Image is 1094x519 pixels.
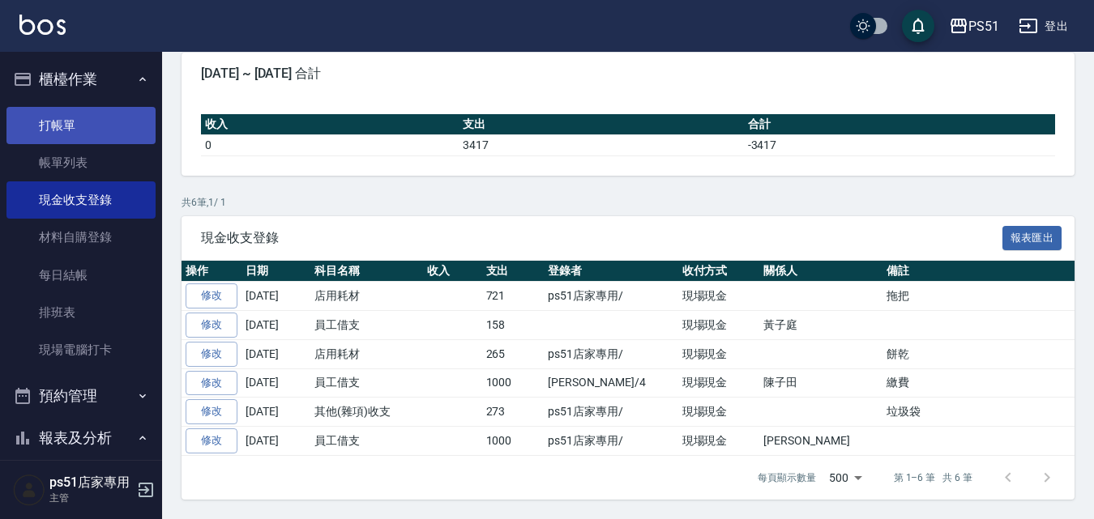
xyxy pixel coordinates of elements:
[310,427,423,456] td: 員工借支
[482,261,545,282] th: 支出
[6,294,156,331] a: 排班表
[544,368,677,398] td: [PERSON_NAME]/4
[678,339,760,368] td: 現場現金
[310,261,423,282] th: 科目名稱
[6,58,156,100] button: 櫃檯作業
[902,10,934,42] button: save
[310,339,423,368] td: 店用耗材
[6,257,156,294] a: 每日結帳
[241,311,310,340] td: [DATE]
[310,398,423,427] td: 其他(雜項)收支
[678,427,760,456] td: 現場現金
[201,230,1002,246] span: 現金收支登錄
[19,15,66,35] img: Logo
[201,66,1055,82] span: [DATE] ~ [DATE] 合計
[544,261,677,282] th: 登錄者
[310,282,423,311] td: 店用耗材
[544,339,677,368] td: ps51店家專用/
[459,134,743,155] td: 3417
[744,134,1055,155] td: -3417
[6,144,156,181] a: 帳單列表
[894,470,972,485] p: 第 1–6 筆 共 6 筆
[241,261,310,282] th: 日期
[201,134,459,155] td: 0
[678,282,760,311] td: 現場現金
[1002,226,1062,251] button: 報表匯出
[6,107,156,144] a: 打帳單
[186,399,237,424] a: 修改
[6,219,156,256] a: 材料自購登錄
[942,10,1006,43] button: PS51
[759,427,882,456] td: [PERSON_NAME]
[182,195,1075,210] p: 共 6 筆, 1 / 1
[678,398,760,427] td: 現場現金
[241,368,310,398] td: [DATE]
[310,311,423,340] td: 員工借支
[759,261,882,282] th: 關係人
[201,114,459,135] th: 收入
[6,181,156,219] a: 現金收支登錄
[678,261,760,282] th: 收付方式
[186,428,237,453] a: 修改
[1012,11,1075,41] button: 登出
[482,427,545,456] td: 1000
[186,313,237,338] a: 修改
[423,261,482,282] th: 收入
[544,427,677,456] td: ps51店家專用/
[678,368,760,398] td: 現場現金
[823,456,868,500] div: 500
[759,368,882,398] td: 陳子田
[1002,229,1062,245] a: 報表匯出
[482,339,545,368] td: 265
[241,398,310,427] td: [DATE]
[13,474,45,506] img: Person
[182,261,241,282] th: 操作
[6,417,156,459] button: 報表及分析
[544,282,677,311] td: ps51店家專用/
[186,371,237,396] a: 修改
[241,427,310,456] td: [DATE]
[49,474,132,491] h5: ps51店家專用
[759,311,882,340] td: 黃子庭
[6,331,156,368] a: 現場電腦打卡
[544,398,677,427] td: ps51店家專用/
[482,368,545,398] td: 1000
[968,16,999,36] div: PS51
[482,282,545,311] td: 721
[758,470,816,485] p: 每頁顯示數量
[482,398,545,427] td: 273
[186,342,237,367] a: 修改
[678,311,760,340] td: 現場現金
[6,375,156,417] button: 預約管理
[744,114,1055,135] th: 合計
[49,491,132,505] p: 主管
[241,339,310,368] td: [DATE]
[482,311,545,340] td: 158
[186,283,237,308] a: 修改
[459,114,743,135] th: 支出
[310,368,423,398] td: 員工借支
[241,282,310,311] td: [DATE]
